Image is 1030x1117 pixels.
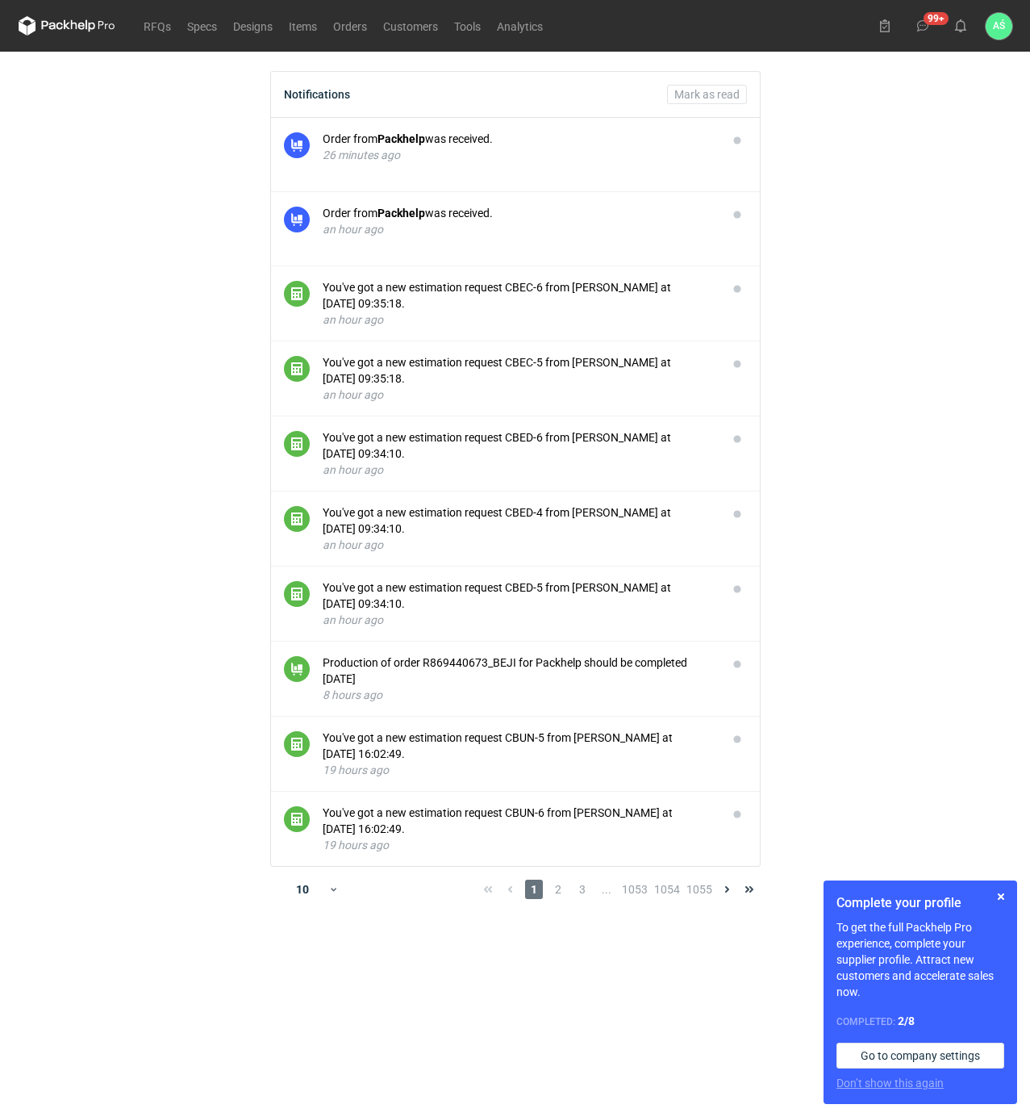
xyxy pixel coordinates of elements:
button: You've got a new estimation request CBUN-5 from [PERSON_NAME] at [DATE] 16:02:49.19 hours ago [323,730,715,778]
a: Analytics [489,16,551,36]
button: Don’t show this again [836,1075,944,1091]
div: You've got a new estimation request CBED-4 from [PERSON_NAME] at [DATE] 09:34:10. [323,504,715,537]
button: You've got a new estimation request CBEC-6 from [PERSON_NAME] at [DATE] 09:35:18.an hour ago [323,279,715,328]
button: Order fromPackhelpwas received.an hour ago [323,205,715,237]
div: 8 hours ago [323,687,715,703]
div: an hour ago [323,312,715,328]
a: Tools [446,16,489,36]
div: an hour ago [323,221,715,237]
button: AŚ [986,13,1012,40]
span: 1053 [622,880,648,899]
div: 26 minutes ago [323,147,715,163]
button: Mark as read [667,85,747,104]
p: To get the full Packhelp Pro experience, complete your supplier profile. Attract new customers an... [836,919,1004,1000]
div: You've got a new estimation request CBED-5 from [PERSON_NAME] at [DATE] 09:34:10. [323,579,715,612]
div: an hour ago [323,462,715,478]
a: RFQs [136,16,179,36]
svg: Packhelp Pro [19,16,115,36]
div: an hour ago [323,537,715,553]
div: 19 hours ago [323,762,715,778]
div: Adrian Świerżewski [986,13,1012,40]
button: You've got a new estimation request CBED-6 from [PERSON_NAME] at [DATE] 09:34:10.an hour ago [323,429,715,478]
button: You've got a new estimation request CBED-4 from [PERSON_NAME] at [DATE] 09:34:10.an hour ago [323,504,715,553]
button: Order fromPackhelpwas received.26 minutes ago [323,131,715,163]
span: 2 [549,880,567,899]
span: ... [598,880,615,899]
div: Order from was received. [323,131,715,147]
a: Customers [375,16,446,36]
span: 1054 [654,880,680,899]
a: Items [281,16,325,36]
button: 99+ [910,13,936,39]
strong: Packhelp [377,207,425,220]
a: Specs [179,16,225,36]
button: You've got a new estimation request CBUN-6 from [PERSON_NAME] at [DATE] 16:02:49.19 hours ago [323,805,715,853]
a: Go to company settings [836,1043,1004,1069]
div: Completed: [836,1013,1004,1030]
span: Mark as read [674,89,740,100]
div: You've got a new estimation request CBUN-5 from [PERSON_NAME] at [DATE] 16:02:49. [323,730,715,762]
span: 1055 [686,880,712,899]
span: 1 [525,880,543,899]
span: 3 [573,880,591,899]
button: You've got a new estimation request CBEC-5 from [PERSON_NAME] at [DATE] 09:35:18.an hour ago [323,354,715,403]
strong: 2 / 8 [898,1015,915,1027]
div: You've got a new estimation request CBUN-6 from [PERSON_NAME] at [DATE] 16:02:49. [323,805,715,837]
div: Notifications [284,88,350,101]
button: Skip for now [991,887,1011,906]
div: You've got a new estimation request CBEC-6 from [PERSON_NAME] at [DATE] 09:35:18. [323,279,715,312]
div: Production of order R869440673_BEJI for Packhelp should be completed [DATE] [323,655,715,687]
div: an hour ago [323,612,715,628]
a: Orders [325,16,375,36]
div: 10 [277,878,329,901]
strong: Packhelp [377,132,425,145]
div: You've got a new estimation request CBEC-5 from [PERSON_NAME] at [DATE] 09:35:18. [323,354,715,387]
button: Production of order R869440673_BEJI for Packhelp should be completed [DATE]8 hours ago [323,655,715,703]
button: You've got a new estimation request CBED-5 from [PERSON_NAME] at [DATE] 09:34:10.an hour ago [323,579,715,628]
div: Order from was received. [323,205,715,221]
a: Designs [225,16,281,36]
div: 19 hours ago [323,837,715,853]
div: You've got a new estimation request CBED-6 from [PERSON_NAME] at [DATE] 09:34:10. [323,429,715,462]
h1: Complete your profile [836,893,1004,913]
div: an hour ago [323,387,715,403]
